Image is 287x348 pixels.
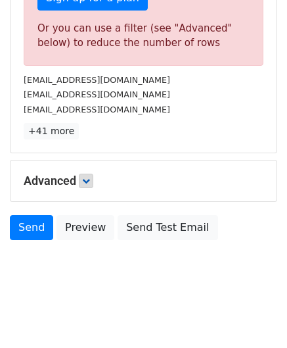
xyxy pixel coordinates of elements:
a: +41 more [24,123,79,139]
small: [EMAIL_ADDRESS][DOMAIN_NAME] [24,75,170,85]
iframe: Chat Widget [221,285,287,348]
a: Send Test Email [118,215,217,240]
small: [EMAIL_ADDRESS][DOMAIN_NAME] [24,105,170,114]
a: Preview [56,215,114,240]
div: Or you can use a filter (see "Advanced" below) to reduce the number of rows [37,21,250,51]
small: [EMAIL_ADDRESS][DOMAIN_NAME] [24,89,170,99]
a: Send [10,215,53,240]
h5: Advanced [24,174,263,188]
